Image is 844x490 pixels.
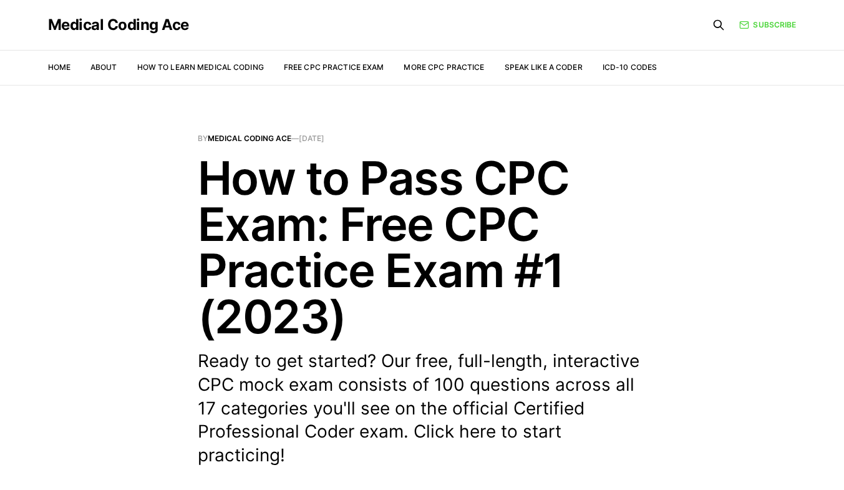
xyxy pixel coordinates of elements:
a: More CPC Practice [404,62,484,72]
a: How to Learn Medical Coding [137,62,264,72]
a: Medical Coding Ace [48,17,189,32]
a: Speak Like a Coder [505,62,583,72]
time: [DATE] [299,134,324,143]
a: Subscribe [739,19,796,31]
a: ICD-10 Codes [603,62,657,72]
a: About [90,62,117,72]
p: Ready to get started? Our free, full-length, interactive CPC mock exam consists of 100 questions ... [198,350,647,468]
h1: How to Pass CPC Exam: Free CPC Practice Exam #1 (2023) [198,155,647,340]
a: Free CPC Practice Exam [284,62,384,72]
a: Home [48,62,70,72]
a: Medical Coding Ace [208,134,291,143]
span: By — [198,135,647,142]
